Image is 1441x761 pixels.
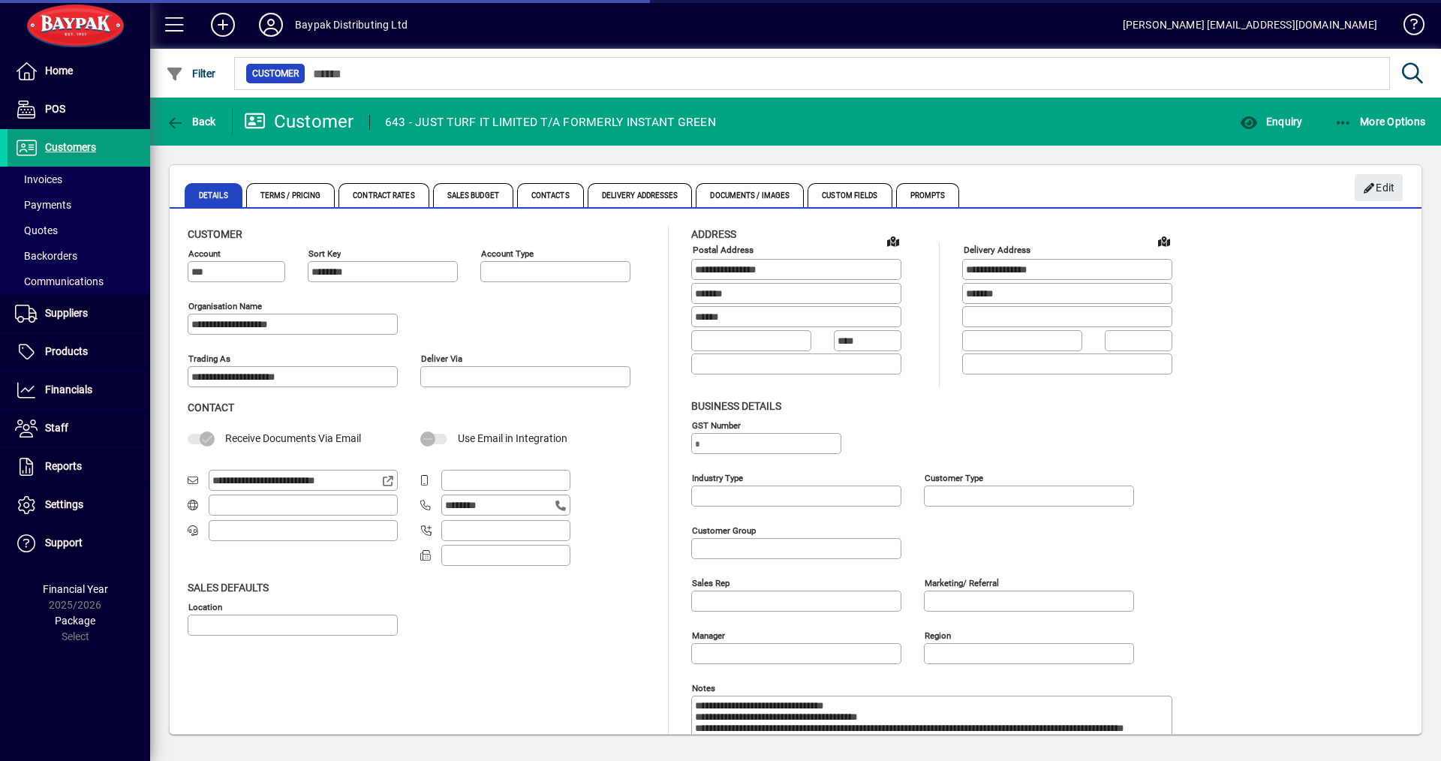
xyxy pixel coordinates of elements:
[1363,176,1395,200] span: Edit
[8,486,150,524] a: Settings
[45,65,73,77] span: Home
[45,141,96,153] span: Customers
[421,353,462,364] mat-label: Deliver via
[15,275,104,287] span: Communications
[692,682,715,693] mat-label: Notes
[188,301,262,311] mat-label: Organisation name
[8,167,150,192] a: Invoices
[1123,13,1377,37] div: [PERSON_NAME] [EMAIL_ADDRESS][DOMAIN_NAME]
[188,353,230,364] mat-label: Trading as
[45,345,88,357] span: Products
[45,384,92,396] span: Financials
[45,537,83,549] span: Support
[8,218,150,243] a: Quotes
[1355,174,1403,201] button: Edit
[225,432,361,444] span: Receive Documents Via Email
[188,582,269,594] span: Sales defaults
[458,432,567,444] span: Use Email in Integration
[692,630,725,640] mat-label: Manager
[481,248,534,259] mat-label: Account Type
[881,229,905,253] a: View on map
[692,472,743,483] mat-label: Industry type
[45,498,83,510] span: Settings
[8,269,150,294] a: Communications
[55,615,95,627] span: Package
[15,173,62,185] span: Invoices
[1236,108,1306,135] button: Enquiry
[295,13,408,37] div: Baypak Distributing Ltd
[1334,116,1426,128] span: More Options
[45,422,68,434] span: Staff
[8,91,150,128] a: POS
[8,295,150,332] a: Suppliers
[691,228,736,240] span: Address
[588,183,693,207] span: Delivery Addresses
[808,183,892,207] span: Custom Fields
[8,243,150,269] a: Backorders
[199,11,247,38] button: Add
[188,228,242,240] span: Customer
[692,577,730,588] mat-label: Sales rep
[8,333,150,371] a: Products
[1331,108,1430,135] button: More Options
[45,307,88,319] span: Suppliers
[308,248,341,259] mat-label: Sort key
[8,525,150,562] a: Support
[691,400,781,412] span: Business details
[15,199,71,211] span: Payments
[188,402,234,414] span: Contact
[338,183,429,207] span: Contract Rates
[385,110,716,134] div: 643 - JUST TURF IT LIMITED T/A FORMERLY INSTANT GREEN
[433,183,513,207] span: Sales Budget
[696,183,804,207] span: Documents / Images
[692,420,741,430] mat-label: GST Number
[692,525,756,535] mat-label: Customer group
[8,410,150,447] a: Staff
[1240,116,1302,128] span: Enquiry
[8,371,150,409] a: Financials
[188,248,221,259] mat-label: Account
[252,66,299,81] span: Customer
[162,60,220,87] button: Filter
[150,108,233,135] app-page-header-button: Back
[166,116,216,128] span: Back
[15,224,58,236] span: Quotes
[1152,229,1176,253] a: View on map
[244,110,354,134] div: Customer
[8,53,150,90] a: Home
[188,601,222,612] mat-label: Location
[246,183,335,207] span: Terms / Pricing
[185,183,242,207] span: Details
[15,250,77,262] span: Backorders
[45,460,82,472] span: Reports
[162,108,220,135] button: Back
[8,192,150,218] a: Payments
[45,103,65,115] span: POS
[247,11,295,38] button: Profile
[925,630,951,640] mat-label: Region
[517,183,584,207] span: Contacts
[1392,3,1422,52] a: Knowledge Base
[8,448,150,486] a: Reports
[43,583,108,595] span: Financial Year
[925,472,983,483] mat-label: Customer type
[896,183,960,207] span: Prompts
[166,68,216,80] span: Filter
[925,577,999,588] mat-label: Marketing/ Referral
